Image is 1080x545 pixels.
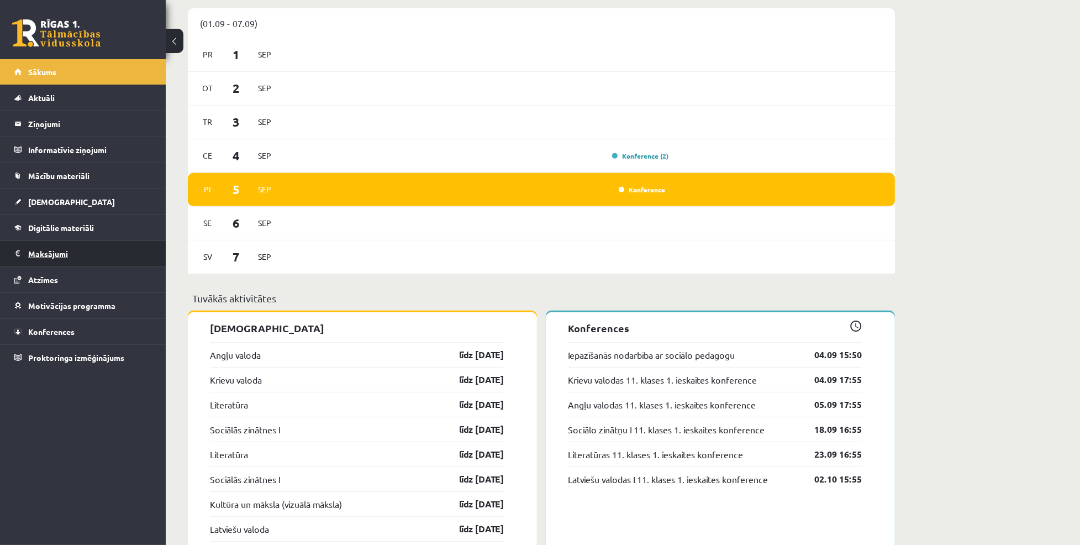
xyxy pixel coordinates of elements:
span: Motivācijas programma [28,301,115,311]
span: 7 [219,248,254,266]
a: Sociālo zinātņu I 11. klases 1. ieskaites konference [568,423,765,436]
legend: Ziņojumi [28,111,152,137]
span: [DEMOGRAPHIC_DATA] [28,197,115,207]
span: Ot [196,80,219,97]
a: Digitālie materiāli [14,215,152,240]
div: (01.09 - 07.09) [188,8,895,38]
a: Atzīmes [14,267,152,292]
a: 04.09 15:50 [798,348,862,361]
a: [DEMOGRAPHIC_DATA] [14,189,152,214]
span: 2 [219,79,254,97]
a: Kultūra un māksla (vizuālā māksla) [210,497,342,511]
a: Latviešu valodas I 11. klases 1. ieskaites konference [568,473,768,486]
a: Informatīvie ziņojumi [14,137,152,163]
a: 23.09 16:55 [798,448,862,461]
span: 4 [219,146,254,165]
a: Literatūra [210,398,248,411]
a: Aktuāli [14,85,152,111]
a: Sākums [14,59,152,85]
a: Ziņojumi [14,111,152,137]
span: Pi [196,181,219,198]
a: Literatūra [210,448,248,461]
span: Sep [253,147,276,164]
span: Atzīmes [28,275,58,285]
span: Sep [253,181,276,198]
span: Tr [196,113,219,130]
a: Motivācijas programma [14,293,152,318]
span: Sep [253,46,276,63]
a: līdz [DATE] [440,473,504,486]
legend: Informatīvie ziņojumi [28,137,152,163]
span: Sep [253,113,276,130]
a: Mācību materiāli [14,163,152,188]
span: Sv [196,248,219,265]
a: Literatūras 11. klases 1. ieskaites konference [568,448,743,461]
a: Sociālās zinātnes I [210,423,280,436]
a: Konference (2) [612,151,668,160]
span: Mācību materiāli [28,171,89,181]
a: Konference [619,185,665,194]
span: 3 [219,113,254,131]
a: 18.09 16:55 [798,423,862,436]
p: Konferences [568,321,862,336]
a: Angļu valoda [210,348,261,361]
a: Proktoringa izmēģinājums [14,345,152,370]
legend: Maksājumi [28,241,152,266]
a: Iepazīšanās nodarbība ar sociālo pedagogu [568,348,735,361]
a: līdz [DATE] [440,423,504,436]
a: Konferences [14,319,152,344]
a: līdz [DATE] [440,448,504,461]
a: līdz [DATE] [440,497,504,511]
a: Latviešu valoda [210,522,269,536]
a: 05.09 17:55 [798,398,862,411]
span: Sep [253,248,276,265]
a: Sociālās zinātnes I [210,473,280,486]
span: 6 [219,214,254,232]
span: Se [196,214,219,232]
a: Krievu valoda [210,373,262,386]
a: Rīgas 1. Tālmācības vidusskola [12,19,101,47]
a: Maksājumi [14,241,152,266]
a: 04.09 17:55 [798,373,862,386]
a: 02.10 15:55 [798,473,862,486]
span: Pr [196,46,219,63]
span: Ce [196,147,219,164]
span: 1 [219,45,254,64]
span: Konferences [28,327,75,337]
span: 5 [219,180,254,198]
a: Krievu valodas 11. klases 1. ieskaites konference [568,373,757,386]
a: līdz [DATE] [440,522,504,536]
a: līdz [DATE] [440,373,504,386]
span: Sākums [28,67,56,77]
a: Angļu valodas 11. klases 1. ieskaites konference [568,398,756,411]
p: Tuvākās aktivitātes [192,291,891,306]
span: Aktuāli [28,93,55,103]
a: līdz [DATE] [440,398,504,411]
span: Sep [253,214,276,232]
p: [DEMOGRAPHIC_DATA] [210,321,504,336]
span: Sep [253,80,276,97]
a: līdz [DATE] [440,348,504,361]
span: Digitālie materiāli [28,223,94,233]
span: Proktoringa izmēģinājums [28,353,124,363]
